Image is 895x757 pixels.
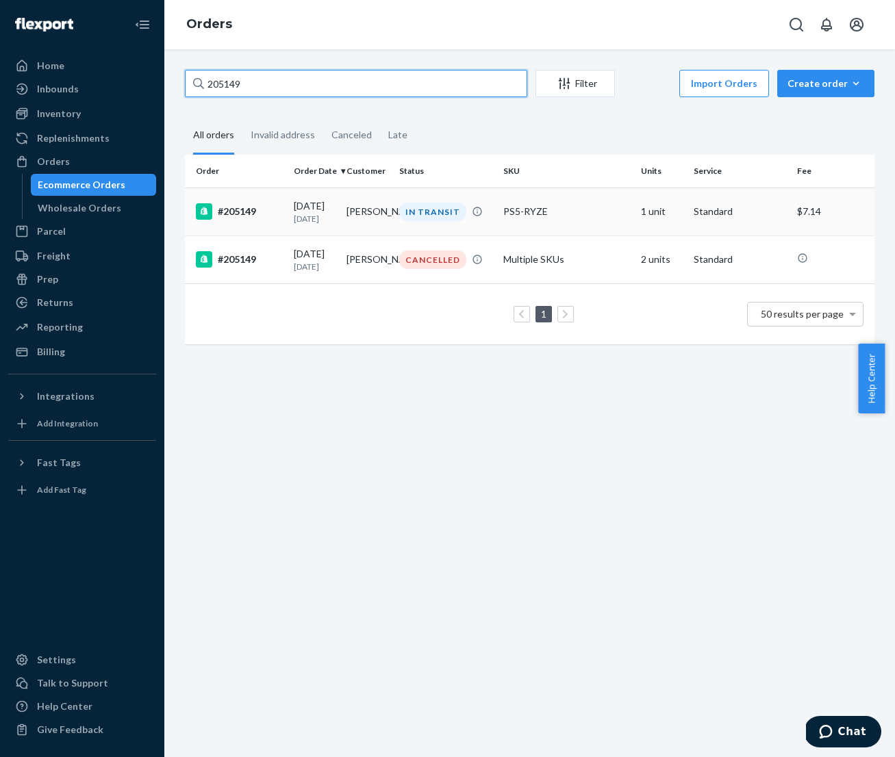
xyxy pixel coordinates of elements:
[37,59,64,73] div: Home
[8,341,156,363] a: Billing
[251,117,315,153] div: Invalid address
[806,716,881,750] iframe: Opens a widget where you can chat to one of our agents
[843,11,870,38] button: Open account menu
[399,251,466,269] div: CANCELLED
[8,220,156,242] a: Parcel
[31,197,157,219] a: Wholesale Orders
[679,70,769,97] button: Import Orders
[294,247,336,272] div: [DATE]
[37,107,81,120] div: Inventory
[538,308,549,320] a: Page 1 is your current page
[294,199,336,224] div: [DATE]
[37,272,58,286] div: Prep
[37,484,86,496] div: Add Fast Tag
[185,155,288,188] th: Order
[294,261,336,272] p: [DATE]
[15,18,73,31] img: Flexport logo
[498,235,635,283] td: Multiple SKUs
[635,155,688,188] th: Units
[38,178,125,192] div: Ecommerce Orders
[635,235,688,283] td: 2 units
[37,155,70,168] div: Orders
[536,77,614,90] div: Filter
[8,413,156,435] a: Add Integration
[8,103,156,125] a: Inventory
[8,719,156,741] button: Give Feedback
[193,117,234,155] div: All orders
[331,117,372,153] div: Canceled
[8,55,156,77] a: Home
[37,224,66,238] div: Parcel
[37,723,103,736] div: Give Feedback
[783,11,810,38] button: Open Search Box
[635,188,688,235] td: 1 unit
[37,389,94,403] div: Integrations
[37,676,108,690] div: Talk to Support
[346,165,388,177] div: Customer
[8,316,156,338] a: Reporting
[688,155,792,188] th: Service
[535,70,615,97] button: Filter
[37,456,81,470] div: Fast Tags
[694,205,786,218] p: Standard
[175,5,243,44] ol: breadcrumbs
[8,385,156,407] button: Integrations
[399,203,466,221] div: IN TRANSIT
[37,131,110,145] div: Replenishments
[8,151,156,172] a: Orders
[37,320,83,334] div: Reporting
[388,117,407,153] div: Late
[31,174,157,196] a: Ecommerce Orders
[8,292,156,313] a: Returns
[858,344,885,413] button: Help Center
[8,245,156,267] a: Freight
[288,155,341,188] th: Order Date
[787,77,864,90] div: Create order
[792,188,874,235] td: $7.14
[813,11,840,38] button: Open notifications
[37,345,65,359] div: Billing
[8,479,156,501] a: Add Fast Tag
[38,201,121,215] div: Wholesale Orders
[8,268,156,290] a: Prep
[341,188,394,235] td: [PERSON_NAME]
[196,251,283,268] div: #205149
[777,70,874,97] button: Create order
[37,700,92,713] div: Help Center
[8,649,156,671] a: Settings
[37,82,79,96] div: Inbounds
[8,127,156,149] a: Replenishments
[498,155,635,188] th: SKU
[294,213,336,224] p: [DATE]
[8,78,156,100] a: Inbounds
[37,249,71,263] div: Freight
[37,418,98,429] div: Add Integration
[341,235,394,283] td: [PERSON_NAME]
[8,452,156,474] button: Fast Tags
[394,155,497,188] th: Status
[8,695,156,717] a: Help Center
[761,308,844,320] span: 50 results per page
[792,155,874,188] th: Fee
[694,253,786,266] p: Standard
[185,70,527,97] input: Search orders
[8,672,156,694] button: Talk to Support
[186,16,232,31] a: Orders
[129,11,156,38] button: Close Navigation
[196,203,283,220] div: #205149
[37,296,73,309] div: Returns
[503,205,630,218] div: PS5-RYZE
[37,653,76,667] div: Settings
